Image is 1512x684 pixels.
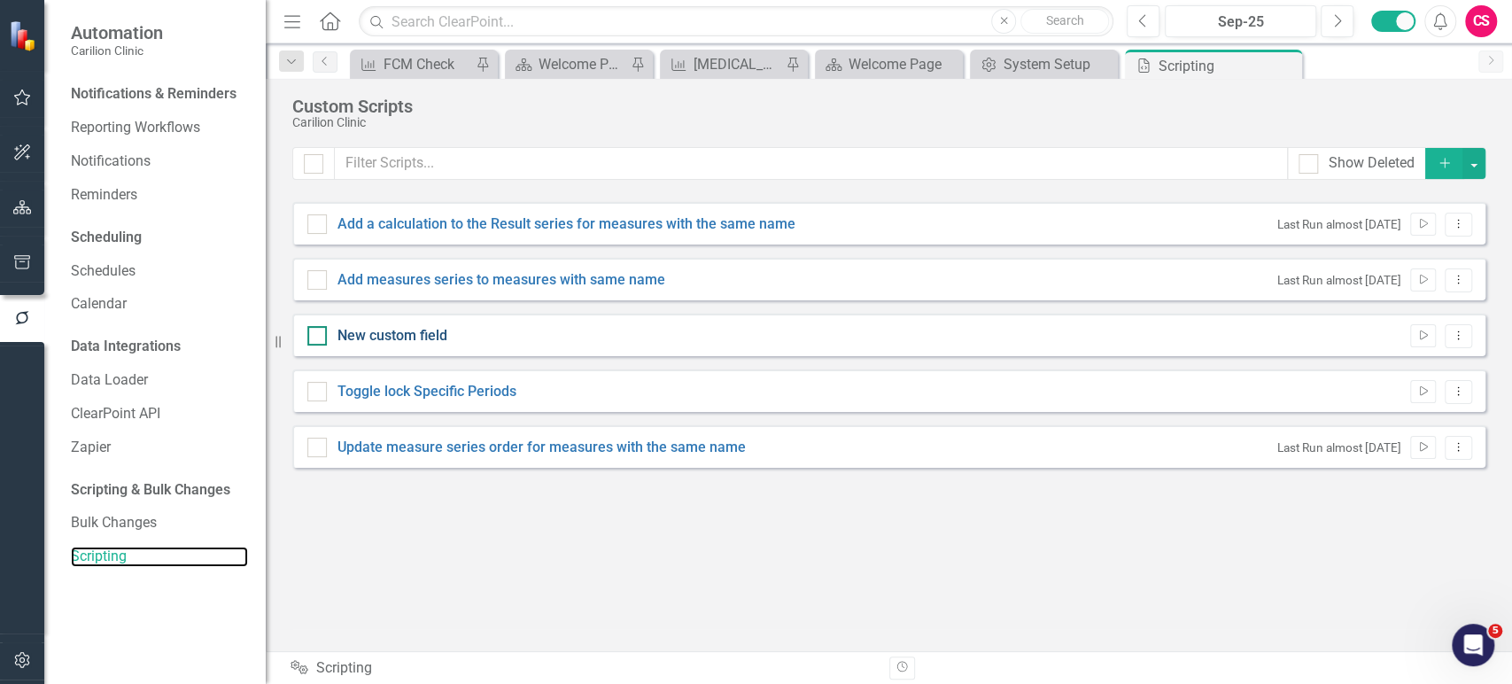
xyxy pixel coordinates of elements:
[694,53,781,75] div: [MEDICAL_DATA] Use for CVD Prevention
[974,53,1113,75] a: System Setup
[337,215,795,232] a: Add a calculation to the Result series for measures with the same name
[71,294,248,315] a: Calendar
[1452,624,1494,666] iframe: Intercom live chat
[337,327,447,344] a: New custom field
[1329,153,1415,174] div: Show Deleted
[1465,5,1497,37] button: CS
[71,228,142,248] div: Scheduling
[71,547,248,567] a: Scripting
[1277,439,1401,456] small: Last Run almost [DATE]
[71,185,248,206] a: Reminders
[664,53,781,75] a: [MEDICAL_DATA] Use for CVD Prevention
[71,513,248,533] a: Bulk Changes
[71,337,181,357] div: Data Integrations
[337,271,665,288] a: Add measures series to measures with same name
[1020,9,1109,34] button: Search
[334,147,1288,180] input: Filter Scripts...
[71,152,248,172] a: Notifications
[71,404,248,424] a: ClearPoint API
[71,118,248,138] a: Reporting Workflows
[9,20,40,51] img: ClearPoint Strategy
[819,53,958,75] a: Welcome Page
[849,53,958,75] div: Welcome Page
[1159,55,1298,77] div: Scripting
[1277,272,1401,289] small: Last Run almost [DATE]
[539,53,626,75] div: Welcome Page
[71,43,163,58] small: Carilion Clinic
[1171,12,1310,33] div: Sep-25
[291,658,875,679] div: Scripting
[71,84,236,105] div: Notifications & Reminders
[1004,53,1113,75] div: System Setup
[292,116,1477,129] div: Carilion Clinic
[337,383,516,400] a: Toggle lock Specific Periods
[71,370,248,391] a: Data Loader
[71,480,230,501] div: Scripting & Bulk Changes
[337,439,746,455] a: Update measure series order for measures with the same name
[1046,13,1084,27] span: Search
[292,97,1477,116] div: Custom Scripts
[509,53,626,75] a: Welcome Page
[359,6,1113,37] input: Search ClearPoint...
[71,261,248,282] a: Schedules
[384,53,471,75] div: FCM Check
[1165,5,1316,37] button: Sep-25
[1277,216,1401,233] small: Last Run almost [DATE]
[71,22,163,43] span: Automation
[354,53,471,75] a: FCM Check
[71,438,248,458] a: Zapier
[1488,624,1502,638] span: 5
